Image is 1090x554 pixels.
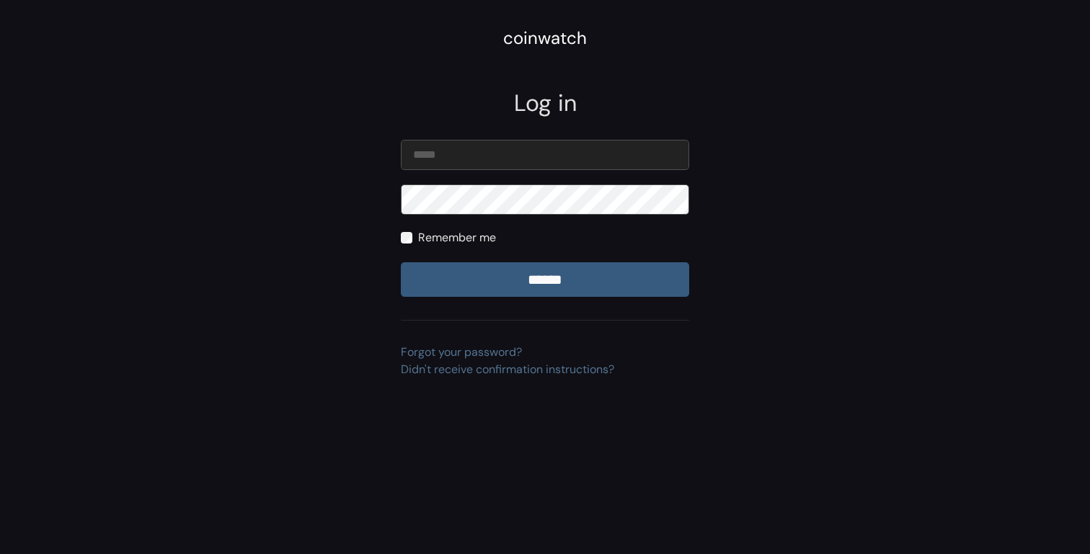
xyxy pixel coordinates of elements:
label: Remember me [418,229,496,246]
a: coinwatch [503,32,587,48]
a: Didn't receive confirmation instructions? [401,362,614,377]
a: Forgot your password? [401,344,522,359]
h2: Log in [401,89,689,117]
div: coinwatch [503,25,587,51]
